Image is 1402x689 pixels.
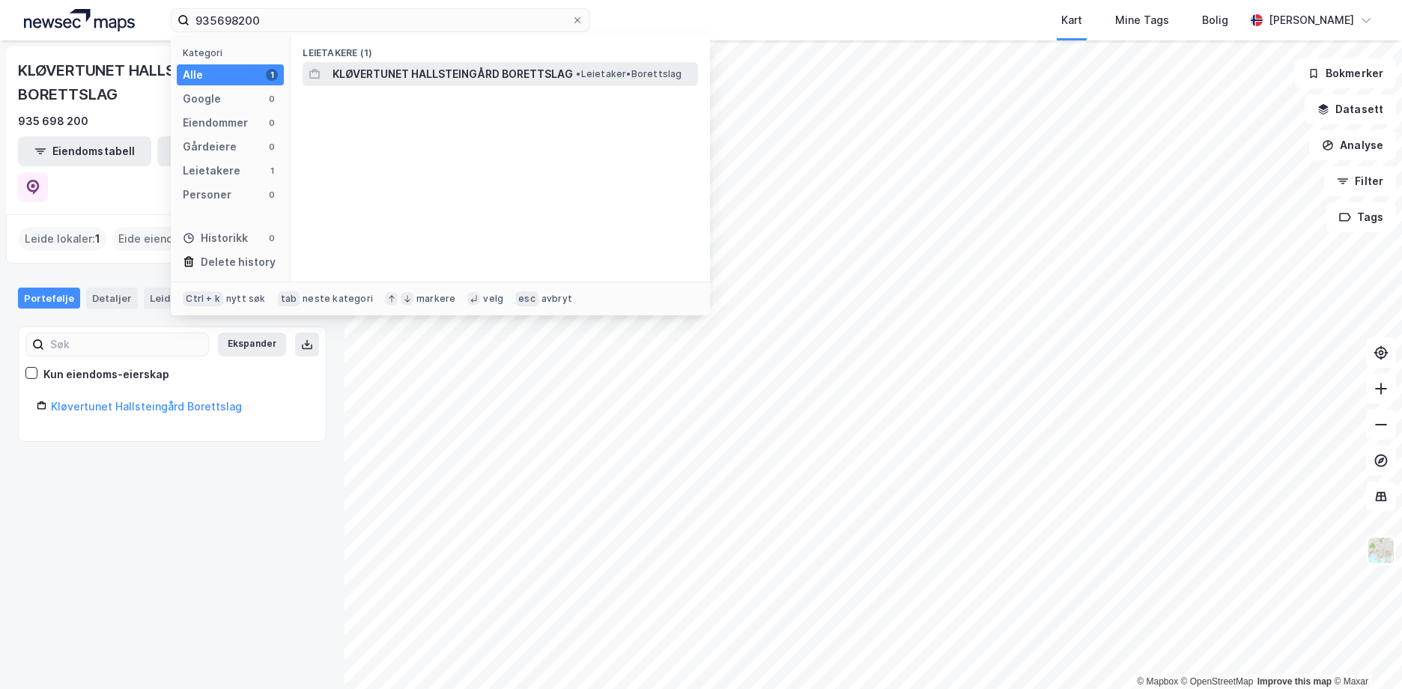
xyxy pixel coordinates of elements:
div: Kategori [183,47,284,58]
div: Portefølje [18,288,80,309]
div: Historikk [183,229,248,247]
button: Eiendomstabell [18,136,151,166]
div: esc [515,291,538,306]
div: tab [278,291,300,306]
input: Søk på adresse, matrikkel, gårdeiere, leietakere eller personer [189,9,571,31]
div: 1 [266,69,278,81]
div: avbryt [541,293,572,305]
div: Alle [183,66,203,84]
div: Kun eiendoms-eierskap [43,365,169,383]
div: [PERSON_NAME] [1269,11,1354,29]
div: neste kategori [303,293,373,305]
div: velg [483,293,503,305]
div: 0 [266,189,278,201]
div: Leide lokaler [144,288,237,309]
button: Ekspander [218,333,286,356]
div: Eiendommer [183,114,248,132]
div: Mine Tags [1115,11,1169,29]
div: Detaljer [86,288,138,309]
div: Leide lokaler : [19,227,106,251]
div: 0 [266,117,278,129]
div: Delete history [201,253,276,271]
a: OpenStreetMap [1181,676,1254,687]
div: 0 [266,93,278,105]
div: Gårdeiere [183,138,237,156]
a: Improve this map [1257,676,1332,687]
div: Kart [1061,11,1082,29]
input: Søk [44,333,208,356]
span: KLØVERTUNET HALLSTEINGÅRD BORETTSLAG [333,65,573,83]
div: Leietakere [183,162,240,180]
div: 0 [266,232,278,244]
div: Eide eiendommer : [112,227,226,251]
a: Kløvertunet Hallsteingård Borettslag [51,400,242,413]
div: Bolig [1202,11,1228,29]
button: Analyse [1309,130,1396,160]
div: KLØVERTUNET HALLSTEINGÅRD BORETTSLAG [18,58,303,106]
div: Google [183,90,221,108]
div: Kontrollprogram for chat [1327,617,1402,689]
div: nytt søk [226,293,266,305]
div: markere [416,293,455,305]
iframe: Chat Widget [1327,617,1402,689]
div: Personer [183,186,231,204]
div: 935 698 200 [18,112,88,130]
img: logo.a4113a55bc3d86da70a041830d287a7e.svg [24,9,135,31]
a: Mapbox [1137,676,1178,687]
span: 1 [95,230,100,248]
button: Filter [1324,166,1396,196]
span: Leietaker • Borettslag [576,68,682,80]
div: Ctrl + k [183,291,223,306]
span: • [576,68,580,79]
button: Leietakertabell [157,136,291,166]
img: Z [1367,536,1395,565]
div: Leietakere (1) [291,35,710,62]
button: Datasett [1305,94,1396,124]
button: Bokmerker [1295,58,1396,88]
button: Tags [1326,202,1396,232]
div: 1 [266,165,278,177]
div: 0 [266,141,278,153]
